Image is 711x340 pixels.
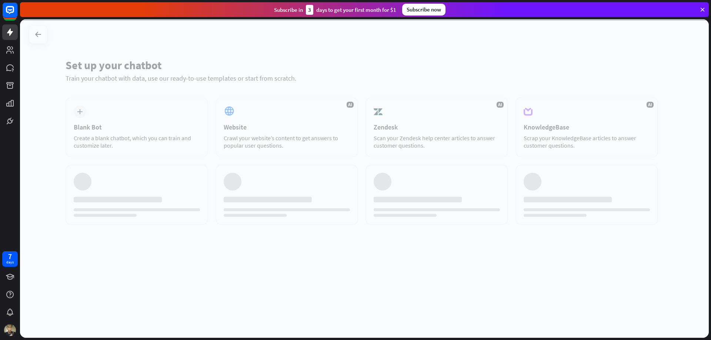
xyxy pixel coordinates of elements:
[274,5,396,15] div: Subscribe in days to get your first month for $1
[6,260,14,265] div: days
[306,5,313,15] div: 3
[8,253,12,260] div: 7
[2,251,18,267] a: 7 days
[402,4,445,16] div: Subscribe now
